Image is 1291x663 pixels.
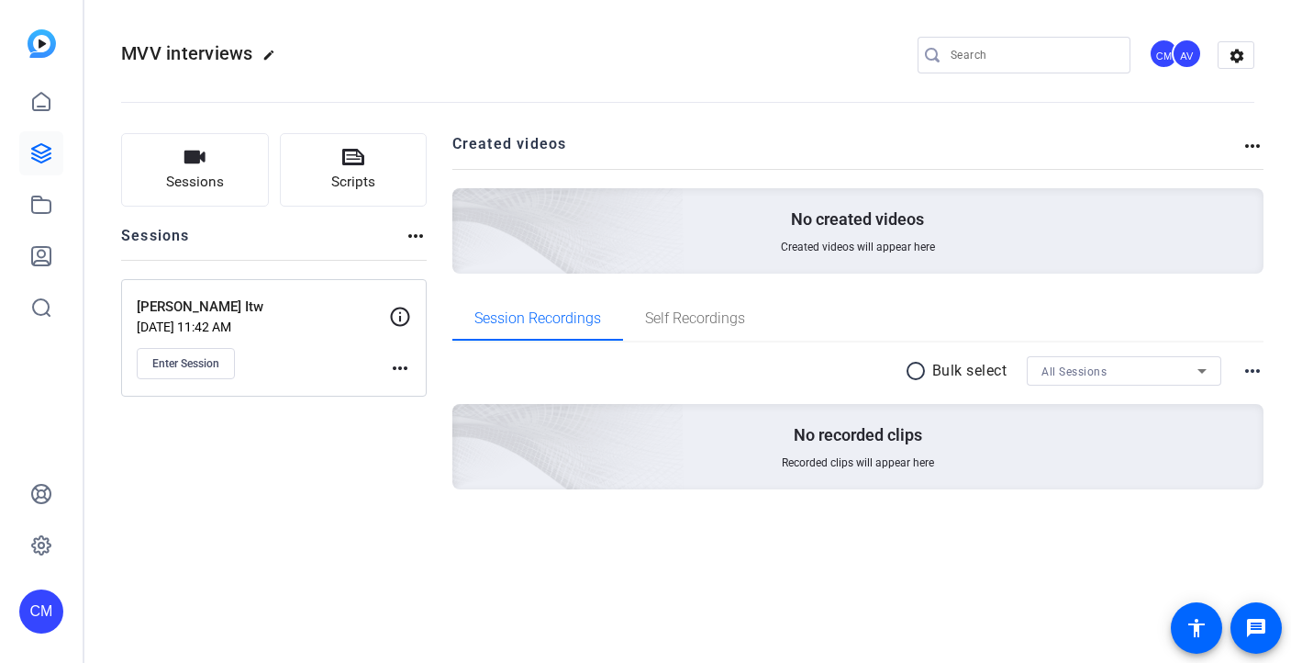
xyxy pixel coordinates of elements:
button: Scripts [280,133,428,207]
mat-icon: edit [262,49,284,71]
span: Enter Session [152,356,219,371]
button: Enter Session [137,348,235,379]
p: No created videos [791,208,924,230]
h2: Sessions [121,225,190,260]
span: Recorded clips will appear here [782,455,934,470]
span: Scripts [331,172,375,193]
ngx-avatar: Carole Morris [1149,39,1181,71]
mat-icon: settings [1219,42,1255,70]
mat-icon: radio_button_unchecked [905,360,932,382]
mat-icon: more_horiz [1241,360,1263,382]
span: MVV interviews [121,42,253,64]
span: Self Recordings [645,311,745,326]
p: [DATE] 11:42 AM [137,320,389,334]
ngx-avatar: Adam Vicks [1172,39,1204,71]
div: CM [1149,39,1179,69]
h2: Created videos [452,133,1242,169]
button: Sessions [121,133,269,207]
span: Session Recordings [474,311,601,326]
mat-icon: more_horiz [1241,135,1263,157]
img: embarkstudio-empty-session.png [247,222,684,621]
img: blue-gradient.svg [28,29,56,58]
img: Creted videos background [247,6,684,405]
span: Sessions [166,172,224,193]
span: All Sessions [1041,365,1107,378]
mat-icon: more_horiz [405,225,427,247]
input: Search [951,44,1116,66]
p: [PERSON_NAME] Itw [137,297,389,318]
mat-icon: message [1245,617,1267,639]
div: CM [19,590,63,634]
p: Bulk select [932,360,1007,382]
mat-icon: more_horiz [389,357,411,379]
div: AV [1172,39,1202,69]
span: Created videos will appear here [781,240,935,254]
mat-icon: accessibility [1185,617,1208,639]
p: No recorded clips [794,424,922,446]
